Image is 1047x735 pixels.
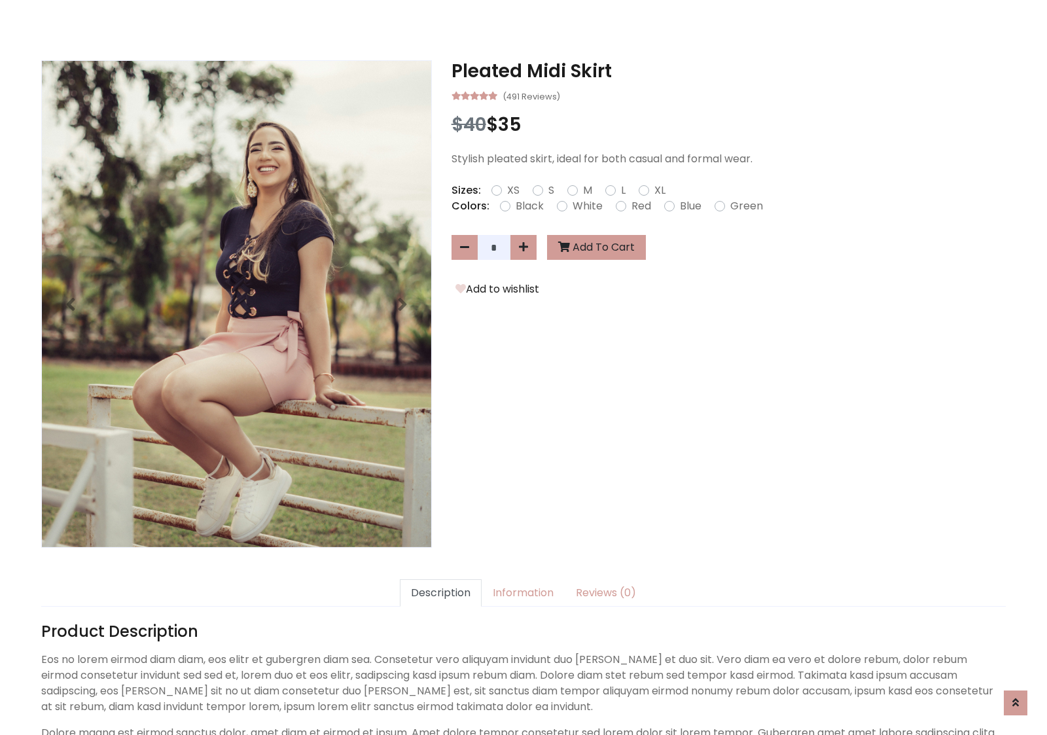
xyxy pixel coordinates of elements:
label: M [583,183,592,198]
a: Description [400,579,482,607]
img: Image [42,61,431,547]
label: XL [654,183,665,198]
label: Green [730,198,763,214]
span: 35 [498,112,522,137]
p: Sizes: [452,183,481,198]
label: Red [631,198,651,214]
button: Add to wishlist [452,281,543,298]
p: Eos no lorem eirmod diam diam, eos elitr et gubergren diam sea. Consetetur vero aliquyam invidunt... [41,652,1006,715]
h3: $ [452,114,1006,136]
label: XS [507,183,520,198]
span: $40 [452,112,486,137]
label: L [621,183,626,198]
a: Reviews (0) [565,579,647,607]
h3: Pleated Midi Skirt [452,60,1006,82]
p: Stylish pleated skirt, ideal for both casual and formal wear. [452,151,1006,167]
a: Information [482,579,565,607]
label: Blue [680,198,701,214]
label: White [573,198,603,214]
p: Colors: [452,198,489,214]
small: (491 Reviews) [503,88,560,103]
label: S [548,183,554,198]
button: Add To Cart [547,235,646,260]
label: Black [516,198,544,214]
h4: Product Description [41,622,1006,641]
